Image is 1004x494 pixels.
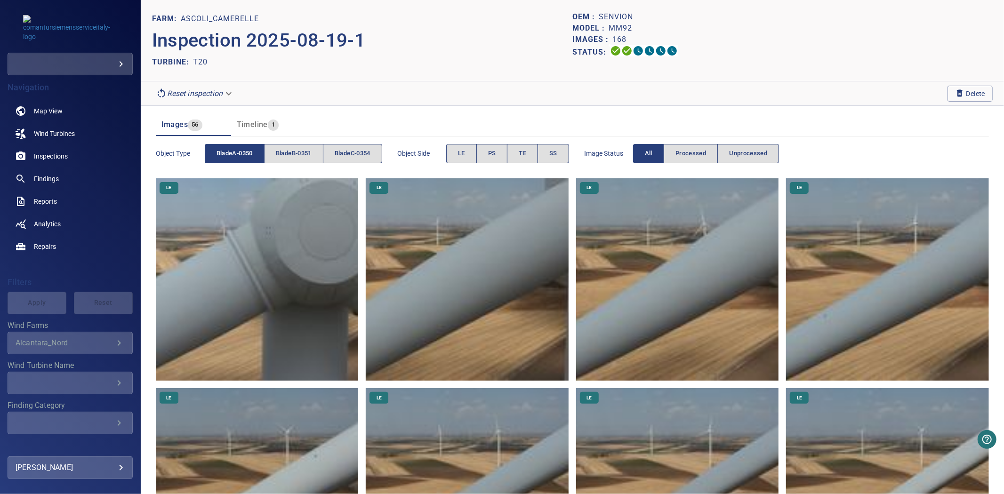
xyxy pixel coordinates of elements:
svg: Data Formatted 100% [621,45,633,56]
button: Processed [664,144,718,163]
span: bladeB-0351 [276,148,312,159]
button: Delete [948,86,993,102]
span: All [645,148,652,159]
button: LE [446,144,477,163]
p: 168 [612,34,626,45]
span: Repairs [34,242,56,251]
em: Reset inspection [167,89,223,98]
svg: Uploading 100% [610,45,621,56]
label: Wind Turbine Name [8,362,133,369]
span: LE [371,184,387,191]
div: Wind Farms [8,332,133,354]
div: objectType [205,144,382,163]
p: MM92 [609,23,632,34]
span: 56 [188,120,202,130]
div: Wind Turbine Name [8,372,133,394]
div: Alcantara_Nord [16,338,113,347]
p: Ascoli_Camerelle [181,13,259,24]
span: bladeA-0350 [217,148,253,159]
a: repairs noActive [8,235,133,258]
span: Object type [156,149,205,158]
button: SS [538,144,569,163]
span: Delete [955,88,985,99]
button: All [633,144,664,163]
span: LE [581,184,597,191]
span: TE [519,148,526,159]
span: Findings [34,174,59,183]
p: T20 [193,56,208,68]
button: bladeC-0354 [323,144,382,163]
span: bladeC-0354 [335,148,370,159]
p: Images : [572,34,612,45]
p: Model : [572,23,609,34]
a: windturbines noActive [8,122,133,145]
span: Reports [34,197,57,206]
div: objectSide [446,144,569,163]
img: comantursiemensserviceitaly-logo [23,15,117,41]
span: Object Side [397,149,446,158]
span: LE [791,395,808,401]
p: OEM : [572,11,599,23]
a: analytics noActive [8,213,133,235]
label: Finding Category [8,402,133,409]
div: comantursiemensserviceitaly [8,53,133,75]
div: [PERSON_NAME] [16,460,125,475]
span: Timeline [237,120,268,129]
button: PS [476,144,508,163]
span: Wind Turbines [34,129,75,138]
span: Processed [675,148,706,159]
a: findings noActive [8,167,133,190]
span: LE [161,395,177,401]
button: TE [507,144,538,163]
span: LE [371,395,387,401]
div: Finding Category [8,412,133,434]
span: Map View [34,106,63,116]
h4: Filters [8,278,133,287]
span: Images [161,120,188,129]
span: LE [581,395,597,401]
span: Image Status [584,149,633,158]
span: LE [161,184,177,191]
a: map noActive [8,100,133,122]
p: Senvion [599,11,633,23]
span: Inspections [34,151,68,161]
div: imageStatus [633,144,779,163]
svg: Matching 0% [655,45,667,56]
span: Unprocessed [729,148,767,159]
span: SS [549,148,557,159]
svg: ML Processing 0% [644,45,655,56]
button: bladeB-0351 [264,144,323,163]
label: Wind Farms [8,322,133,329]
span: PS [488,148,496,159]
div: Reset inspection [152,85,238,102]
button: Unprocessed [717,144,779,163]
p: FARM: [152,13,181,24]
a: inspections noActive [8,145,133,167]
span: 1 [268,120,279,130]
a: reports noActive [8,190,133,213]
span: Analytics [34,219,61,229]
span: LE [791,184,808,191]
button: bladeA-0350 [205,144,265,163]
svg: Selecting 0% [633,45,644,56]
span: LE [458,148,465,159]
p: Inspection 2025-08-19-1 [152,26,572,55]
p: Status: [572,45,610,59]
p: TURBINE: [152,56,193,68]
h4: Navigation [8,83,133,92]
svg: Classification 0% [667,45,678,56]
